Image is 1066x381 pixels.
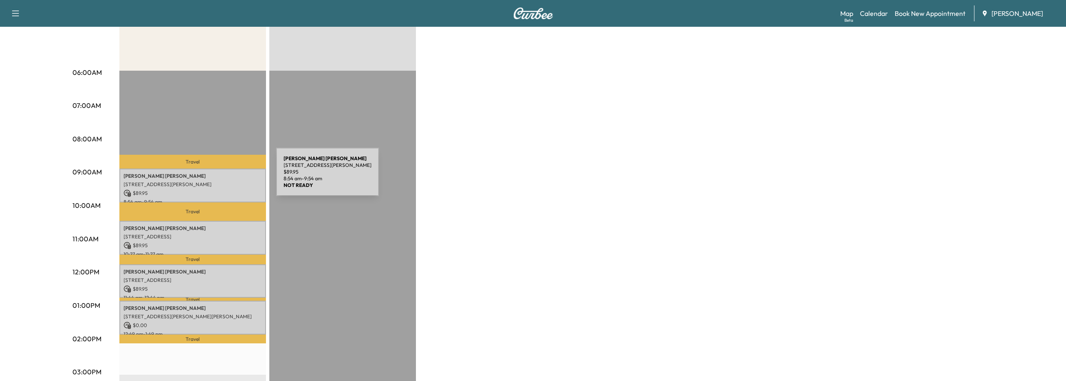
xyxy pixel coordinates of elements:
[119,155,266,168] p: Travel
[119,298,266,301] p: Travel
[72,334,101,344] p: 02:00PM
[124,313,262,320] p: [STREET_ADDRESS][PERSON_NAME][PERSON_NAME]
[124,268,262,275] p: [PERSON_NAME] [PERSON_NAME]
[72,134,102,144] p: 08:00AM
[72,367,101,377] p: 03:00PM
[72,67,102,77] p: 06:00AM
[513,8,553,19] img: Curbee Logo
[124,225,262,232] p: [PERSON_NAME] [PERSON_NAME]
[124,199,262,205] p: 8:54 am - 9:54 am
[124,305,262,312] p: [PERSON_NAME] [PERSON_NAME]
[72,267,99,277] p: 12:00PM
[895,8,965,18] a: Book New Appointment
[860,8,888,18] a: Calendar
[124,173,262,179] p: [PERSON_NAME] [PERSON_NAME]
[72,200,101,210] p: 10:00AM
[72,100,101,110] p: 07:00AM
[72,300,100,310] p: 01:00PM
[840,8,853,18] a: MapBeta
[124,277,262,284] p: [STREET_ADDRESS]
[991,8,1043,18] span: [PERSON_NAME]
[124,294,262,301] p: 11:44 am - 12:44 pm
[124,233,262,240] p: [STREET_ADDRESS]
[72,167,102,177] p: 09:00AM
[119,335,266,344] p: Travel
[124,181,262,188] p: [STREET_ADDRESS][PERSON_NAME]
[124,285,262,293] p: $ 89.95
[124,331,262,338] p: 12:49 pm - 1:49 pm
[119,255,266,264] p: Travel
[124,322,262,329] p: $ 0.00
[844,17,853,23] div: Beta
[124,251,262,258] p: 10:27 am - 11:27 am
[124,242,262,249] p: $ 89.95
[124,189,262,197] p: $ 89.95
[119,202,266,221] p: Travel
[72,234,98,244] p: 11:00AM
